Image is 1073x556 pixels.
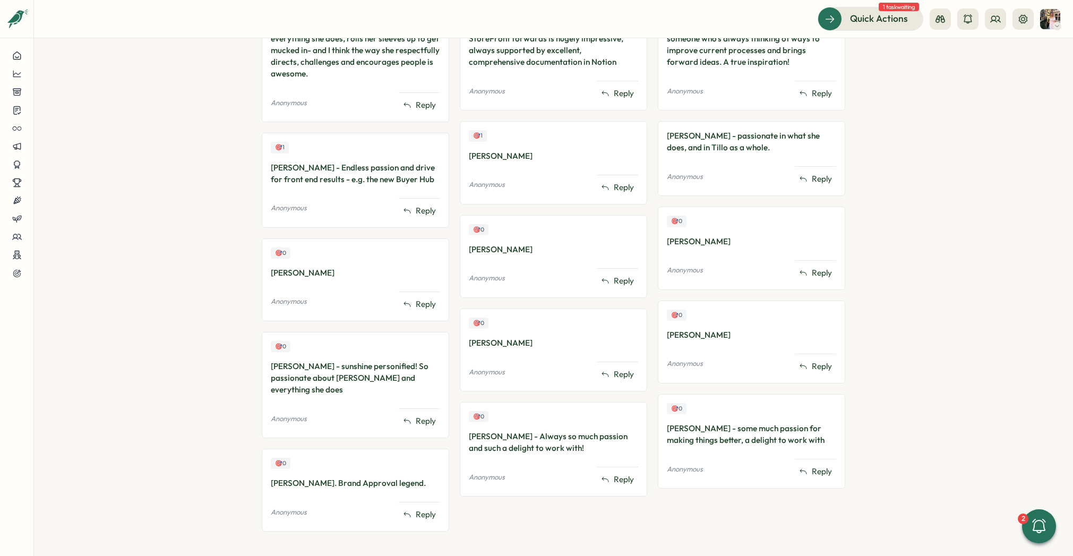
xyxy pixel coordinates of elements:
[1022,509,1056,543] button: 2
[597,273,638,289] button: Reply
[271,162,440,185] div: [PERSON_NAME] - Endless passion and drive for front end results - e.g. the new Buyer Hub
[271,98,307,108] p: Anonymous
[795,85,836,101] button: Reply
[399,97,440,113] button: Reply
[614,275,634,287] span: Reply
[812,361,832,372] span: Reply
[667,359,703,369] p: Anonymous
[469,318,488,329] div: Upvotes
[271,414,307,424] p: Anonymous
[879,3,919,11] span: 1 task waiting
[812,466,832,477] span: Reply
[469,337,638,349] div: [PERSON_NAME]
[469,273,505,283] p: Anonymous
[469,224,488,235] div: Upvotes
[614,474,634,485] span: Reply
[416,99,436,111] span: Reply
[399,296,440,312] button: Reply
[271,458,290,469] div: Upvotes
[469,473,505,482] p: Anonymous
[667,216,686,227] div: Upvotes
[399,203,440,219] button: Reply
[812,173,832,185] span: Reply
[271,142,289,153] div: Upvotes
[416,509,436,520] span: Reply
[469,431,638,454] div: [PERSON_NAME] - Always so much passion and such a delight to work with!
[795,464,836,480] button: Reply
[271,267,440,279] div: [PERSON_NAME]
[614,182,634,193] span: Reply
[271,247,290,259] div: Upvotes
[271,508,307,517] p: Anonymous
[667,87,703,96] p: Anonymous
[416,415,436,427] span: Reply
[667,172,703,182] p: Anonymous
[795,265,836,281] button: Reply
[812,267,832,279] span: Reply
[469,150,638,162] div: [PERSON_NAME]
[597,179,638,195] button: Reply
[469,244,638,255] div: [PERSON_NAME]
[850,12,908,25] span: Quick Actions
[271,477,440,489] div: [PERSON_NAME]. Brand Approval legend.
[469,367,505,377] p: Anonymous
[667,130,836,153] div: [PERSON_NAME] - passionate in what she does, and in Tillo as a whole.
[1040,9,1060,29] img: Hannah Saunders
[416,205,436,217] span: Reply
[795,358,836,374] button: Reply
[416,298,436,310] span: Reply
[1018,514,1028,524] div: 2
[667,423,836,446] div: [PERSON_NAME] - some much passion for making things better, a delight to work with
[271,297,307,306] p: Anonymous
[667,266,703,275] p: Anonymous
[469,130,487,141] div: Upvotes
[469,87,505,96] p: Anonymous
[795,171,836,187] button: Reply
[818,7,923,30] button: Quick Actions
[271,361,440,396] div: [PERSON_NAME] - sunshine personified! So passionate about [PERSON_NAME] and everything she does
[399,507,440,523] button: Reply
[271,203,307,213] p: Anonymous
[469,411,488,422] div: Upvotes
[469,180,505,190] p: Anonymous
[614,369,634,380] span: Reply
[597,472,638,487] button: Reply
[271,341,290,352] div: Upvotes
[597,366,638,382] button: Reply
[597,85,638,101] button: Reply
[667,236,836,247] div: [PERSON_NAME]
[667,465,703,474] p: Anonymous
[271,21,440,80] div: [PERSON_NAME] - she puts her all into everything she does, rolls her sleeves up to get mucked in-...
[399,413,440,429] button: Reply
[614,88,634,99] span: Reply
[667,403,686,414] div: Upvotes
[469,21,638,68] div: [PERSON_NAME], her tireless drive to push StoreFront forwards is hugely impressive, always suppor...
[667,21,836,68] div: [PERSON_NAME] is a true example of someone who's always thinking of ways to improve current proce...
[667,310,686,321] div: Upvotes
[812,88,832,99] span: Reply
[667,329,836,341] div: [PERSON_NAME]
